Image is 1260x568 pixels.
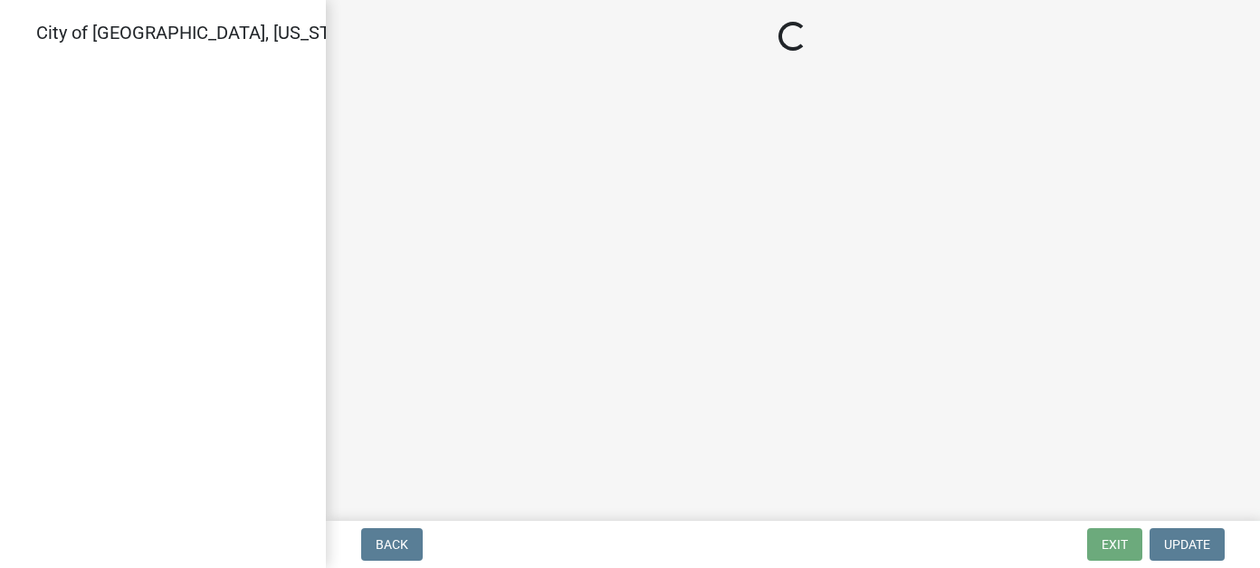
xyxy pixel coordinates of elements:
[376,537,408,552] span: Back
[1087,528,1142,561] button: Exit
[36,22,366,43] span: City of [GEOGRAPHIC_DATA], [US_STATE]
[1150,528,1225,561] button: Update
[1164,537,1210,552] span: Update
[361,528,423,561] button: Back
